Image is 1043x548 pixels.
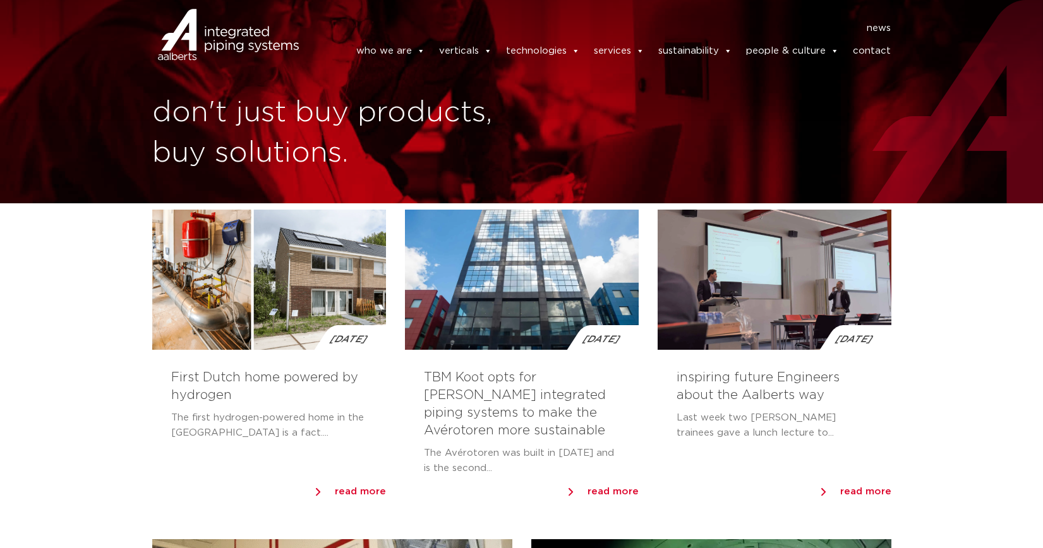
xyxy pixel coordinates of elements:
div: [DATE] [819,325,892,350]
p: The first hydrogen-powered home in the [GEOGRAPHIC_DATA] is a fact.... [171,410,367,441]
span: read more [840,487,891,496]
h1: don't just buy products, buy solutions. [152,93,515,174]
a: technologies [506,39,580,64]
a: news [867,18,891,39]
a: contact [853,39,891,64]
a: people & culture [746,39,839,64]
span: read more [335,487,386,496]
div: [DATE] [314,325,387,350]
a: read more [316,482,386,501]
a: read more [821,482,891,501]
a: services [594,39,644,64]
nav: Menu [318,18,891,39]
a: TBM Koot opts for [PERSON_NAME] integrated piping systems to make the Avérotoren more sustainable [424,371,606,437]
a: verticals [439,39,492,64]
a: sustainability [658,39,732,64]
p: Last week two [PERSON_NAME] trainees gave a lunch lecture to... [677,410,872,441]
span: read more [588,487,639,496]
a: inspiring future Engineers about the Aalberts way [677,371,840,402]
a: read more [569,482,639,501]
div: [DATE] [567,325,639,350]
a: who we are [356,39,425,64]
a: First Dutch home powered by hydrogen [171,371,358,402]
p: The Avérotoren was built in [DATE] and is the second... [424,446,620,476]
